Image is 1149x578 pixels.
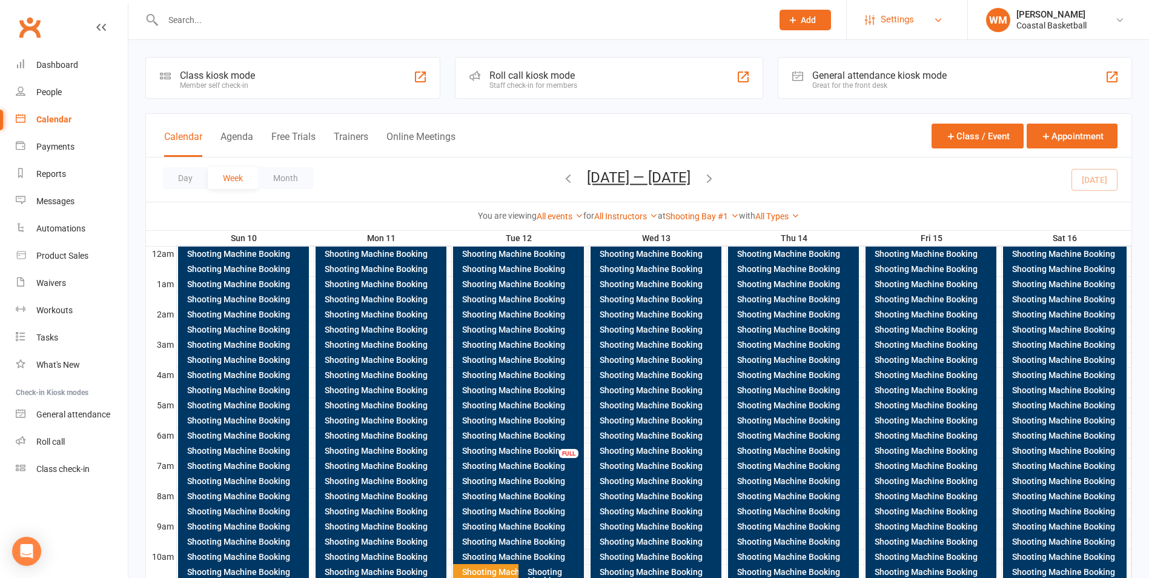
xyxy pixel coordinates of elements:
[874,522,994,531] div: Shooting Machine Booking
[874,295,994,304] div: Shooting Machine Booking
[187,568,306,576] div: Shooting Machine Booking
[737,462,856,470] div: Shooting Machine Booking
[187,447,306,455] div: Shooting Machine Booking
[462,280,581,288] div: Shooting Machine Booking
[324,340,444,349] div: Shooting Machine Booking
[324,431,444,440] div: Shooting Machine Booking
[324,371,444,379] div: Shooting Machine Booking
[489,81,577,90] div: Staff check-in for members
[587,169,690,186] button: [DATE] — [DATE]
[324,250,444,258] div: Shooting Machine Booking
[874,401,994,410] div: Shooting Machine Booking
[187,265,306,273] div: Shooting Machine Booking
[462,462,581,470] div: Shooting Machine Booking
[1016,20,1087,31] div: Coastal Basketball
[16,79,128,106] a: People
[1012,340,1124,349] div: Shooting Machine Booking
[146,397,176,413] th: 5am
[881,6,914,33] span: Settings
[874,537,994,546] div: Shooting Machine Booking
[187,431,306,440] div: Shooting Machine Booking
[187,340,306,349] div: Shooting Machine Booking
[599,553,719,561] div: Shooting Machine Booking
[187,492,306,500] div: Shooting Machine Booking
[599,507,719,516] div: Shooting Machine Booking
[737,280,856,288] div: Shooting Machine Booking
[599,250,719,258] div: Shooting Machine Booking
[864,231,1001,246] th: Fri 15
[36,251,88,261] div: Product Sales
[737,250,856,258] div: Shooting Machine Booking
[176,231,314,246] th: Sun 10
[208,167,258,189] button: Week
[874,477,994,485] div: Shooting Machine Booking
[599,265,719,273] div: Shooting Machine Booking
[1012,265,1124,273] div: Shooting Machine Booking
[187,416,306,425] div: Shooting Machine Booking
[324,522,444,531] div: Shooting Machine Booking
[36,115,71,124] div: Calendar
[187,371,306,379] div: Shooting Machine Booking
[874,568,994,576] div: Shooting Machine Booking
[594,211,658,221] a: All Instructors
[187,537,306,546] div: Shooting Machine Booking
[462,386,581,394] div: Shooting Machine Booking
[1012,462,1124,470] div: Shooting Machine Booking
[187,462,306,470] div: Shooting Machine Booking
[874,492,994,500] div: Shooting Machine Booking
[146,307,176,322] th: 2am
[812,81,947,90] div: Great for the front desk
[16,351,128,379] a: What's New
[146,488,176,503] th: 8am
[812,70,947,81] div: General attendance kiosk mode
[874,310,994,319] div: Shooting Machine Booking
[462,553,581,561] div: Shooting Machine Booking
[324,537,444,546] div: Shooting Machine Booking
[737,356,856,364] div: Shooting Machine Booking
[599,356,719,364] div: Shooting Machine Booking
[146,519,176,534] th: 9am
[187,310,306,319] div: Shooting Machine Booking
[737,447,856,455] div: Shooting Machine Booking
[146,337,176,352] th: 3am
[324,553,444,561] div: Shooting Machine Booking
[324,477,444,485] div: Shooting Machine Booking
[489,70,577,81] div: Roll call kiosk mode
[180,81,255,90] div: Member self check-in
[324,386,444,394] div: Shooting Machine Booking
[462,401,581,410] div: Shooting Machine Booking
[36,142,75,151] div: Payments
[258,167,313,189] button: Month
[737,371,856,379] div: Shooting Machine Booking
[599,462,719,470] div: Shooting Machine Booking
[187,280,306,288] div: Shooting Machine Booking
[599,568,719,576] div: Shooting Machine Booking
[324,295,444,304] div: Shooting Machine Booking
[599,401,719,410] div: Shooting Machine Booking
[737,416,856,425] div: Shooting Machine Booking
[324,507,444,516] div: Shooting Machine Booking
[874,340,994,349] div: Shooting Machine Booking
[187,401,306,410] div: Shooting Machine Booking
[314,231,451,246] th: Mon 11
[559,449,578,458] div: FULL
[589,231,726,246] th: Wed 13
[180,70,255,81] div: Class kiosk mode
[599,537,719,546] div: Shooting Machine Booking
[1012,356,1124,364] div: Shooting Machine Booking
[16,106,128,133] a: Calendar
[1012,386,1124,394] div: Shooting Machine Booking
[146,276,176,291] th: 1am
[36,360,80,370] div: What's New
[1001,231,1131,246] th: Sat 16
[462,310,581,319] div: Shooting Machine Booking
[187,250,306,258] div: Shooting Machine Booking
[737,310,856,319] div: Shooting Machine Booking
[1027,124,1118,148] button: Appointment
[737,265,856,273] div: Shooting Machine Booking
[462,340,581,349] div: Shooting Machine Booking
[1012,568,1124,576] div: Shooting Machine Booking
[187,295,306,304] div: Shooting Machine Booking
[737,401,856,410] div: Shooting Machine Booking
[324,568,444,576] div: Shooting Machine Booking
